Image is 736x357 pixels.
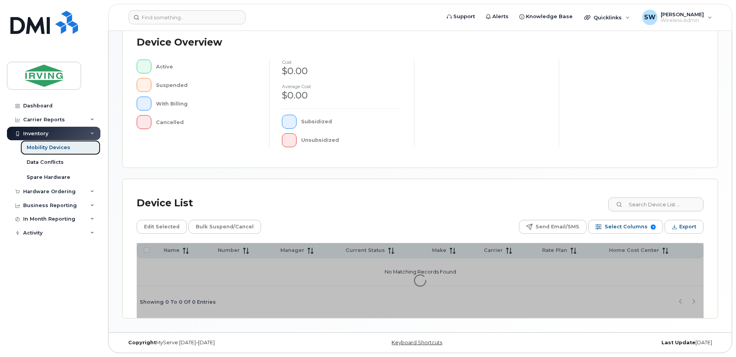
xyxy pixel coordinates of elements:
a: Knowledge Base [514,9,578,24]
div: Quicklinks [579,10,635,25]
span: Export [679,221,696,233]
input: Search Device List ... [608,197,704,211]
div: Unsubsidized [301,133,402,147]
span: Knowledge Base [526,13,573,20]
div: $0.00 [282,65,402,78]
div: MyServe [DATE]–[DATE] [122,340,321,346]
span: SW [644,13,656,22]
button: Edit Selected [137,220,187,234]
span: [PERSON_NAME] [661,11,704,17]
span: Send Email/SMS [536,221,579,233]
button: Bulk Suspend/Cancel [188,220,261,234]
div: With Billing [156,97,257,110]
a: Support [441,9,480,24]
a: Alerts [480,9,514,24]
div: [DATE] [519,340,718,346]
div: Suspended [156,78,257,92]
input: Find something... [129,10,246,24]
span: Wireless Admin [661,17,704,24]
strong: Copyright [128,340,156,345]
div: Device Overview [137,32,222,53]
h4: cost [282,59,402,65]
span: Quicklinks [594,14,622,20]
button: Select Columns 9 [588,220,663,234]
span: 9 [651,224,656,229]
span: Edit Selected [144,221,180,233]
span: Bulk Suspend/Cancel [196,221,254,233]
div: Subsidized [301,115,402,129]
div: Sally Wyers [637,10,717,25]
span: Select Columns [605,221,648,233]
a: Keyboard Shortcuts [392,340,442,345]
div: Active [156,59,257,73]
span: Alerts [492,13,509,20]
div: Device List [137,193,193,213]
button: Send Email/SMS [519,220,587,234]
h4: Average cost [282,84,402,89]
strong: Last Update [661,340,695,345]
span: Support [453,13,475,20]
button: Export [665,220,704,234]
div: Cancelled [156,115,257,129]
div: $0.00 [282,89,402,102]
